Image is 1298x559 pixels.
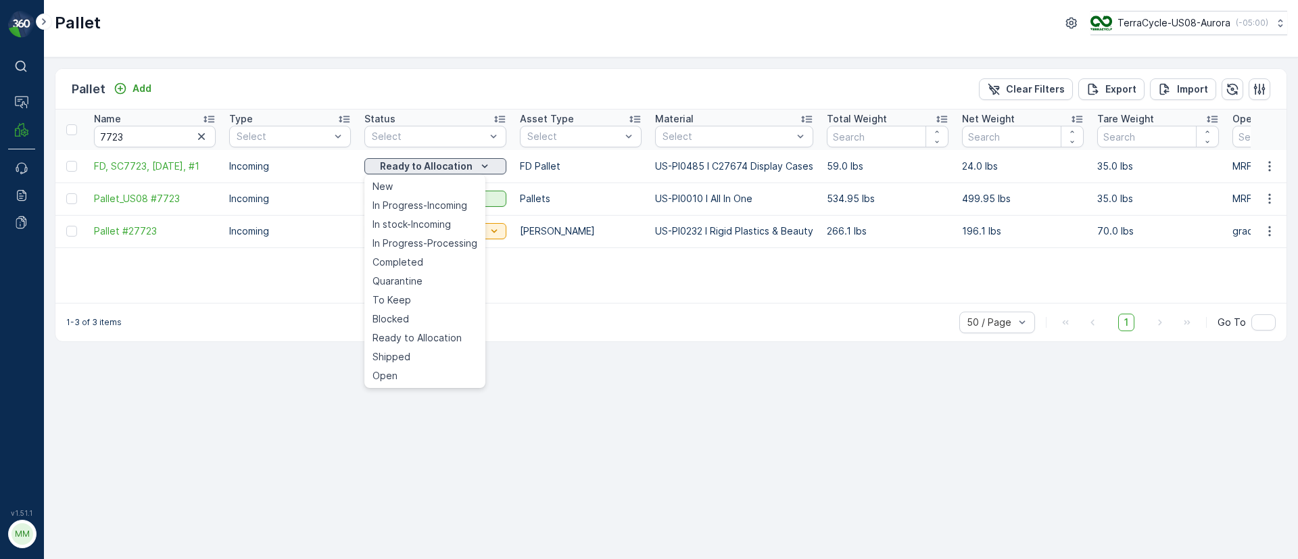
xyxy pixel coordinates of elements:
[663,130,792,143] p: Select
[72,80,105,99] p: Pallet
[372,180,393,193] span: New
[229,224,351,238] p: Incoming
[108,80,157,97] button: Add
[827,192,948,205] p: 534.95 lbs
[11,523,33,545] div: MM
[655,192,813,205] p: US-PI0010 I All In One
[94,160,216,173] span: FD, SC7723, [DATE], #1
[827,112,887,126] p: Total Weight
[1090,11,1287,35] button: TerraCycle-US08-Aurora(-05:00)
[1006,82,1065,96] p: Clear Filters
[962,126,1084,147] input: Search
[229,112,253,126] p: Type
[364,174,485,388] ul: Ready to Allocation
[520,192,642,205] p: Pallets
[372,237,477,250] span: In Progress-Processing
[372,293,411,307] span: To Keep
[520,160,642,173] p: FD Pallet
[962,192,1084,205] p: 499.95 lbs
[827,160,948,173] p: 59.0 lbs
[372,218,451,231] span: In stock-Incoming
[66,226,77,237] div: Toggle Row Selected
[372,199,467,212] span: In Progress-Incoming
[66,193,77,204] div: Toggle Row Selected
[94,160,216,173] a: FD, SC7723, 09/08/25, #1
[229,192,351,205] p: Incoming
[1236,18,1268,28] p: ( -05:00 )
[8,509,35,517] span: v 1.51.1
[55,12,101,34] p: Pallet
[827,126,948,147] input: Search
[1097,126,1219,147] input: Search
[655,224,813,238] p: US-PI0232 I Rigid Plastics & Beauty
[8,11,35,38] img: logo
[372,130,485,143] p: Select
[1097,192,1219,205] p: 35.0 lbs
[527,130,621,143] p: Select
[94,192,216,205] a: Pallet_US08 #7723
[372,274,423,288] span: Quarantine
[364,112,395,126] p: Status
[372,350,410,364] span: Shipped
[1150,78,1216,100] button: Import
[1078,78,1145,100] button: Export
[1097,112,1154,126] p: Tare Weight
[380,160,473,173] p: Ready to Allocation
[1105,82,1136,96] p: Export
[364,158,506,174] button: Ready to Allocation
[66,317,122,328] p: 1-3 of 3 items
[1097,160,1219,173] p: 35.0 lbs
[962,112,1015,126] p: Net Weight
[655,160,813,173] p: US-PI0485 I C27674 Display Cases
[133,82,151,95] p: Add
[1117,16,1230,30] p: TerraCycle-US08-Aurora
[229,160,351,173] p: Incoming
[372,312,409,326] span: Blocked
[94,224,216,238] a: Pallet #27723
[1232,112,1274,126] p: Operator
[66,161,77,172] div: Toggle Row Selected
[520,224,642,238] p: [PERSON_NAME]
[94,126,216,147] input: Search
[1090,16,1112,30] img: image_ci7OI47.png
[962,224,1084,238] p: 196.1 lbs
[979,78,1073,100] button: Clear Filters
[1177,82,1208,96] p: Import
[8,520,35,548] button: MM
[827,224,948,238] p: 266.1 lbs
[1097,224,1219,238] p: 70.0 lbs
[520,112,574,126] p: Asset Type
[372,369,398,383] span: Open
[1118,314,1134,331] span: 1
[237,130,330,143] p: Select
[655,112,694,126] p: Material
[372,256,423,269] span: Completed
[94,112,121,126] p: Name
[1218,316,1246,329] span: Go To
[962,160,1084,173] p: 24.0 lbs
[372,331,462,345] span: Ready to Allocation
